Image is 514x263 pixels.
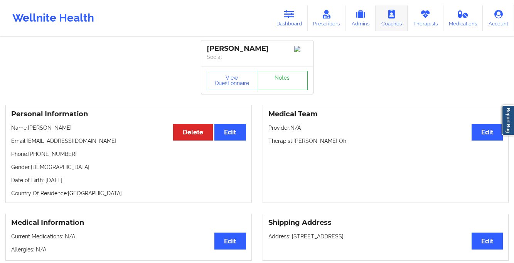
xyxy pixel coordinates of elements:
h3: Medical Team [268,110,503,119]
div: [PERSON_NAME] [207,44,308,53]
button: View Questionnaire [207,71,258,90]
p: Current Medications: N/A [11,233,246,240]
h3: Medical Information [11,218,246,227]
a: Admins [345,5,376,31]
button: Edit [472,233,503,249]
p: Gender: [DEMOGRAPHIC_DATA] [11,163,246,171]
p: Allergies: N/A [11,246,246,253]
button: Delete [173,124,213,141]
h3: Shipping Address [268,218,503,227]
p: Address: [STREET_ADDRESS] [268,233,503,240]
p: Provider: N/A [268,124,503,132]
a: Coaches [376,5,408,31]
p: Date of Birth: [DATE] [11,176,246,184]
a: Account [483,5,514,31]
a: Report Bug [502,105,514,136]
p: Phone: [PHONE_NUMBER] [11,150,246,158]
h3: Personal Information [11,110,246,119]
p: Therapist: [PERSON_NAME] Oh [268,137,503,145]
p: Email: [EMAIL_ADDRESS][DOMAIN_NAME] [11,137,246,145]
a: Therapists [408,5,443,31]
button: Edit [214,124,246,141]
button: Edit [472,124,503,141]
button: Edit [214,233,246,249]
a: Prescribers [308,5,346,31]
p: Social [207,53,308,61]
a: Notes [257,71,308,90]
a: Medications [443,5,483,31]
a: Dashboard [271,5,308,31]
p: Country Of Residence: [GEOGRAPHIC_DATA] [11,189,246,197]
img: Image%2Fplaceholer-image.png [294,46,308,52]
p: Name: [PERSON_NAME] [11,124,246,132]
